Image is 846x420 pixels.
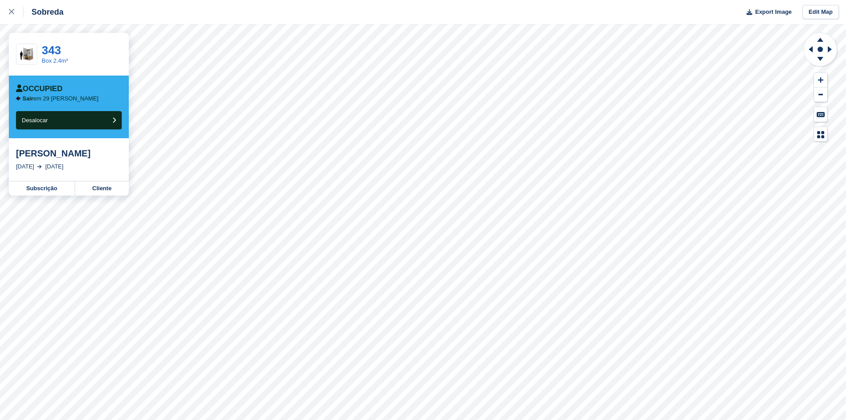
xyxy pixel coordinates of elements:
[814,88,827,102] button: Zoom Out
[814,73,827,88] button: Zoom In
[16,96,20,101] img: arrow-left-icn-90495f2de72eb5bd0bd1c3c35deca35cc13f817d75bef06ecd7c0b315636ce7e.svg
[23,95,34,102] span: Sair
[24,7,64,17] div: Sobreda
[16,162,34,171] div: [DATE]
[22,117,48,124] span: Desalocar
[9,181,75,196] a: Subscrição
[814,107,827,122] button: Keyboard Shortcuts
[814,127,827,142] button: Map Legend
[42,57,68,64] a: Box 2.4m²
[42,44,61,57] a: 343
[16,84,63,93] div: Occupied
[45,162,64,171] div: [DATE]
[16,111,122,129] button: Desalocar
[75,181,129,196] a: Cliente
[755,8,791,16] span: Export Image
[16,148,122,159] div: [PERSON_NAME]
[23,95,99,102] p: em 29 [PERSON_NAME]
[741,5,792,20] button: Export Image
[16,47,37,62] img: 25-sqft-unit.jpg
[37,165,42,168] img: arrow-right-light-icn-cde0832a797a2874e46488d9cf13f60e5c3a73dbe684e267c42b8395dfbc2abf.svg
[802,5,839,20] a: Edit Map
